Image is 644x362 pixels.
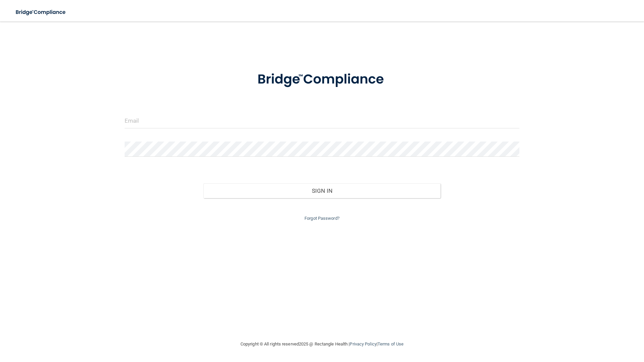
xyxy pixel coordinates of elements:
[199,333,445,355] div: Copyright © All rights reserved 2025 @ Rectangle Health | |
[244,62,400,97] img: bridge_compliance_login_screen.278c3ca4.svg
[10,5,72,19] img: bridge_compliance_login_screen.278c3ca4.svg
[378,341,404,346] a: Terms of Use
[125,113,520,128] input: Email
[350,341,376,346] a: Privacy Policy
[203,183,441,198] button: Sign In
[304,216,340,221] a: Forgot Password?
